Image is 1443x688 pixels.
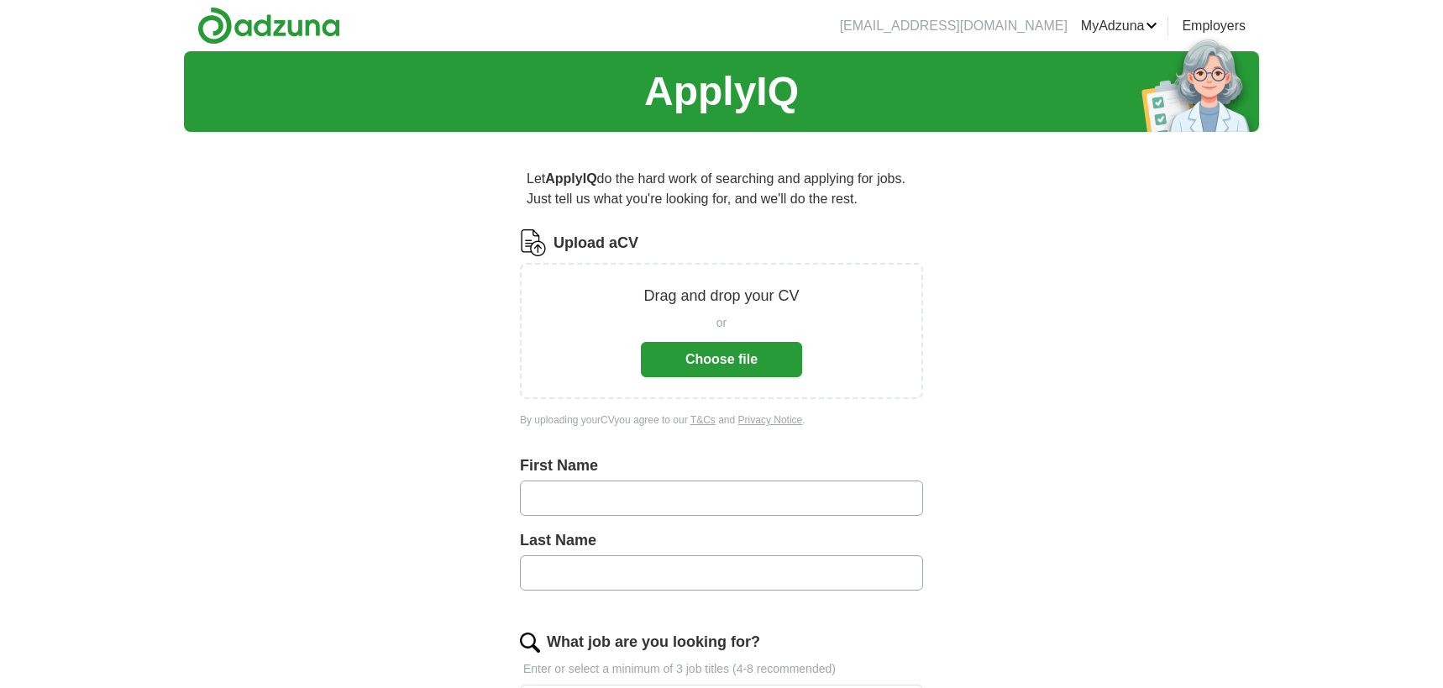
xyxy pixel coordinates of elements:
[644,61,799,122] h1: ApplyIQ
[554,232,638,255] label: Upload a CV
[641,342,802,377] button: Choose file
[738,414,803,426] a: Privacy Notice
[520,229,547,256] img: CV Icon
[840,16,1068,36] li: [EMAIL_ADDRESS][DOMAIN_NAME]
[520,660,923,678] p: Enter or select a minimum of 3 job titles (4-8 recommended)
[643,285,799,307] p: Drag and drop your CV
[545,171,596,186] strong: ApplyIQ
[520,454,923,477] label: First Name
[1081,16,1158,36] a: MyAdzuna
[1182,16,1246,36] a: Employers
[520,162,923,216] p: Let do the hard work of searching and applying for jobs. Just tell us what you're looking for, an...
[716,314,727,332] span: or
[197,7,340,45] img: Adzuna logo
[547,631,760,654] label: What job are you looking for?
[520,412,923,428] div: By uploading your CV you agree to our and .
[690,414,716,426] a: T&Cs
[520,529,923,552] label: Last Name
[520,633,540,653] img: search.png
